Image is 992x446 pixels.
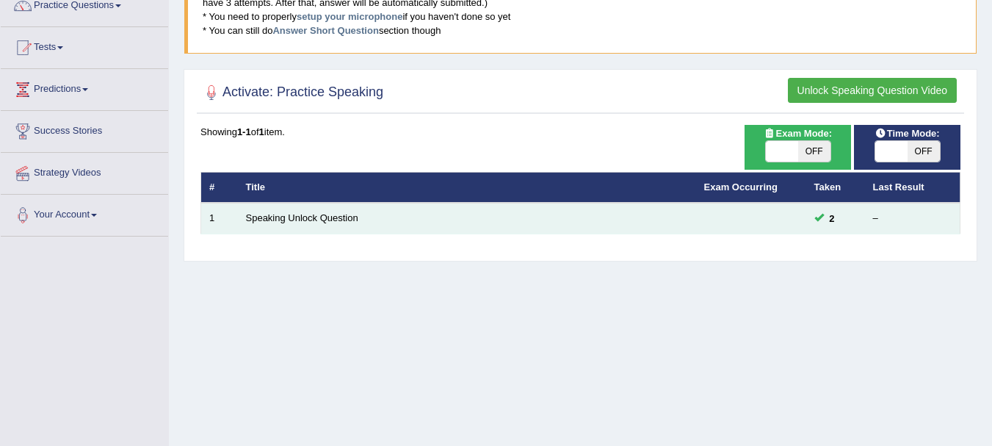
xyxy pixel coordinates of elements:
div: Show exams occurring in exams [745,125,851,170]
a: setup your microphone [297,11,402,22]
td: 1 [201,203,238,234]
a: Speaking Unlock Question [246,212,358,223]
a: Your Account [1,195,168,231]
a: Exam Occurring [704,181,778,193]
b: 1 [259,126,264,137]
a: Answer Short Question [272,25,378,36]
a: Predictions [1,69,168,106]
a: Tests [1,27,168,64]
div: – [873,212,952,226]
button: Unlock Speaking Question Video [788,78,957,103]
span: Exam Mode: [758,126,837,141]
th: Title [238,172,696,203]
div: Showing of item. [200,125,960,139]
th: # [201,172,238,203]
span: OFF [908,141,940,162]
a: Success Stories [1,111,168,148]
b: 1-1 [237,126,251,137]
th: Last Result [865,172,960,203]
th: Taken [806,172,865,203]
a: Strategy Videos [1,153,168,190]
span: Time Mode: [869,126,946,141]
h2: Activate: Practice Speaking [200,82,383,104]
span: OFF [798,141,830,162]
span: You can still take this question [824,211,841,226]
